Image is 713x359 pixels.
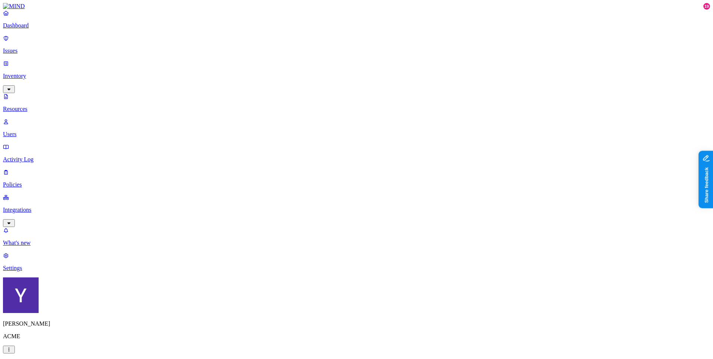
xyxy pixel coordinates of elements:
[3,3,25,10] img: MIND
[3,118,710,138] a: Users
[3,320,710,327] p: [PERSON_NAME]
[3,93,710,112] a: Resources
[3,73,710,79] p: Inventory
[3,227,710,246] a: What's new
[3,131,710,138] p: Users
[3,47,710,54] p: Issues
[3,194,710,226] a: Integrations
[3,333,710,340] p: ACME
[3,22,710,29] p: Dashboard
[3,144,710,163] a: Activity Log
[3,181,710,188] p: Policies
[3,265,710,271] p: Settings
[3,106,710,112] p: Resources
[3,156,710,163] p: Activity Log
[3,35,710,54] a: Issues
[3,207,710,213] p: Integrations
[3,60,710,92] a: Inventory
[3,240,710,246] p: What's new
[3,252,710,271] a: Settings
[703,3,710,10] div: 19
[3,3,710,10] a: MIND
[3,10,710,29] a: Dashboard
[3,169,710,188] a: Policies
[3,277,39,313] img: Yana Orhov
